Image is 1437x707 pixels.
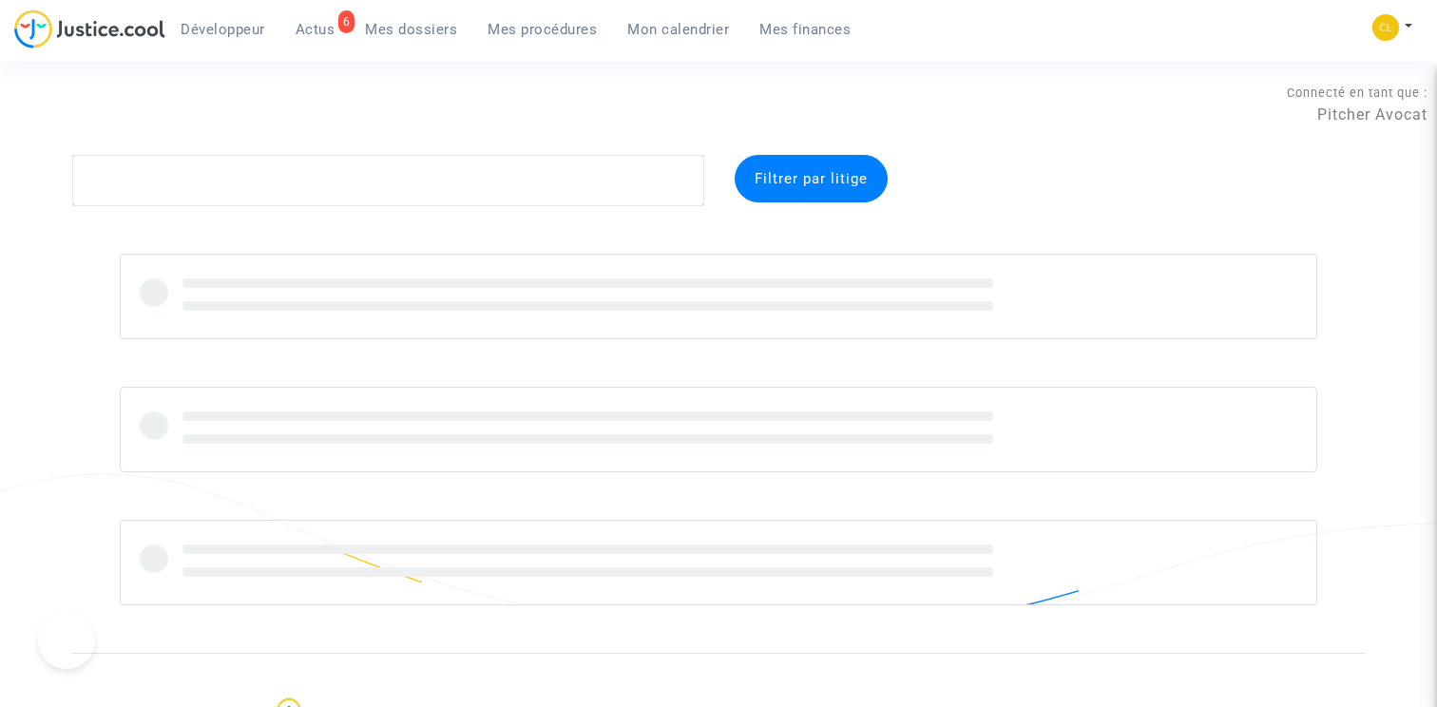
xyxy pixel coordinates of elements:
a: 6Actus [280,15,351,44]
span: Mes dossiers [365,21,457,38]
a: Mon calendrier [612,15,744,44]
span: Développeur [181,21,265,38]
span: Mes finances [759,21,851,38]
span: Actus [296,21,335,38]
a: Développeur [165,15,280,44]
img: f0b917ab549025eb3af43f3c4438ad5d [1372,14,1399,41]
a: Mes procédures [472,15,612,44]
span: Connecté en tant que : [1287,86,1427,100]
a: Mes dossiers [350,15,472,44]
a: Mes finances [744,15,866,44]
img: jc-logo.svg [14,10,165,48]
span: Mes procédures [488,21,597,38]
span: Filtrer par litige [755,170,868,187]
span: Mon calendrier [627,21,729,38]
div: 6 [338,10,355,33]
iframe: Help Scout Beacon - Open [38,612,95,669]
